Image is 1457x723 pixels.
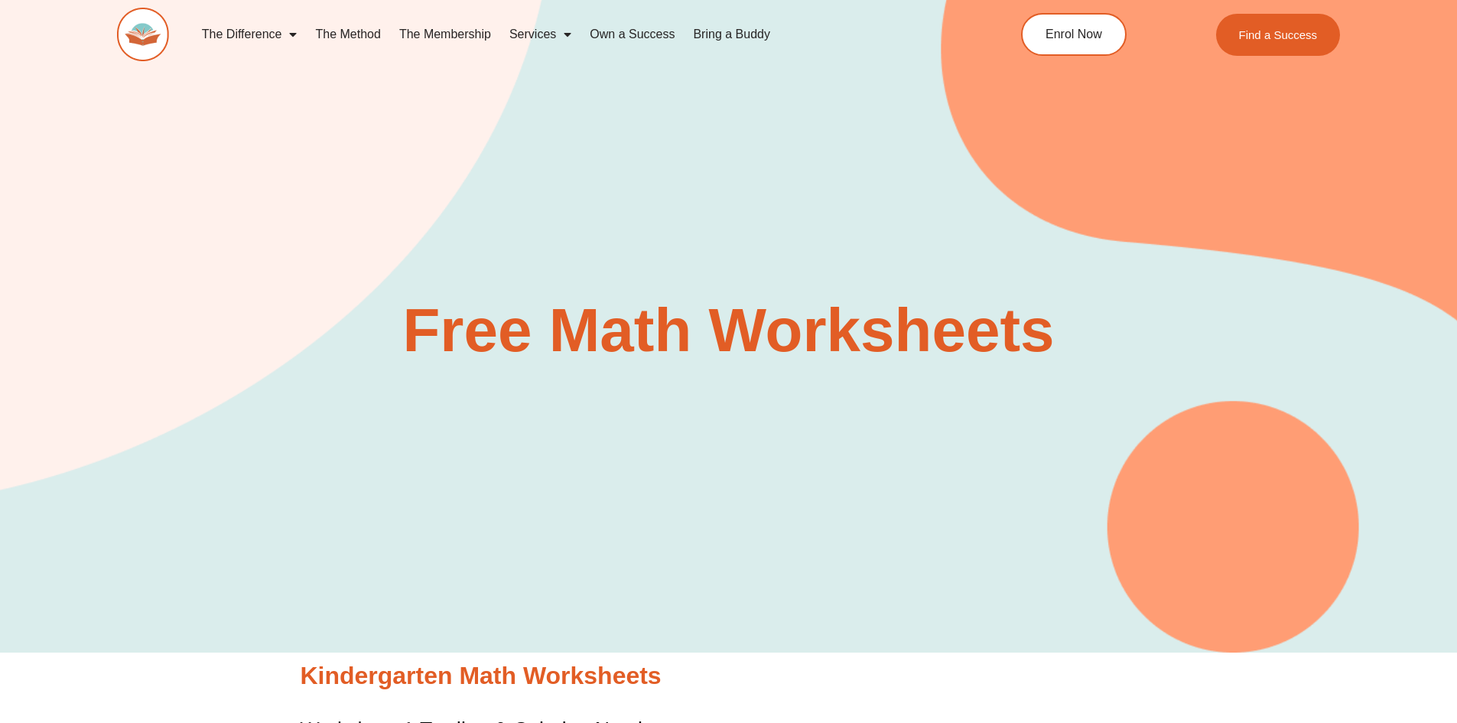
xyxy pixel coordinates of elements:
span: Enrol Now [1046,28,1102,41]
a: Services [500,17,581,52]
a: The Method [306,17,389,52]
nav: Menu [193,17,951,52]
a: Find a Success [1216,14,1341,56]
span: Find a Success [1239,29,1318,41]
a: Enrol Now [1021,13,1127,56]
a: The Membership [390,17,500,52]
a: Own a Success [581,17,684,52]
h2: Kindergarten Math Worksheets [301,660,1157,692]
a: Bring a Buddy [684,17,779,52]
a: The Difference [193,17,307,52]
h2: Free Math Worksheets [293,300,1165,361]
